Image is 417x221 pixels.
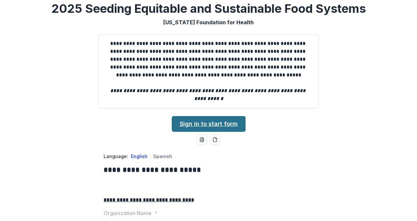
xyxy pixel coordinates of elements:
[172,116,246,132] a: Sign in to start form
[163,18,254,26] p: [US_STATE] Foundation for Health
[51,2,366,16] h2: 2025 Seeding Equitable and Sustainable Food Systems
[153,153,172,159] button: Spanish
[197,134,207,145] button: word-download
[104,209,151,217] p: Organization Name
[104,153,128,160] p: Language:
[131,153,148,159] button: English
[210,134,220,145] button: pdf-download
